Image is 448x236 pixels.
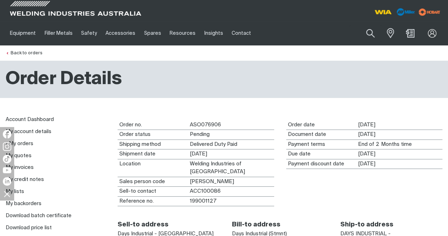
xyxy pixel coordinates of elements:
[118,159,188,177] dt: Location
[188,120,274,130] dd: ASO076906
[188,130,274,139] dd: Pending
[286,149,357,159] dt: Due date
[286,130,357,139] dt: Document date
[6,68,122,91] h1: Order Details
[6,165,34,170] a: My invoices
[232,221,328,229] h2: Bill-to address
[286,120,357,130] dt: Order date
[6,114,106,234] nav: My account
[118,221,220,229] h2: Sell-to address
[6,225,52,230] a: Download price list
[118,120,188,130] dt: Order no.
[6,201,41,206] a: My backorders
[286,159,357,169] dt: Payment discount date
[40,21,76,45] a: Filler Metals
[200,21,227,45] a: Insights
[340,221,442,229] h2: Ship-to address
[3,142,11,151] img: Instagram
[101,21,140,45] a: Accessories
[118,177,188,187] dt: Sales person code
[416,7,442,17] img: miller
[6,21,40,45] a: Equipment
[405,29,416,38] a: Shopping cart (0 product(s))
[356,149,442,159] dd: [DATE]
[6,213,72,218] a: Download batch certificate
[356,130,442,139] dd: [DATE]
[77,21,101,45] a: Safety
[3,167,11,173] img: YouTube
[3,177,11,186] img: LinkedIn
[188,177,274,187] dd: [PERSON_NAME]
[188,159,274,177] dd: Welding Industries of [GEOGRAPHIC_DATA]
[6,21,333,45] nav: Main
[3,130,11,138] img: Facebook
[118,140,188,149] dt: Shipping method
[6,141,33,147] a: My orders
[188,197,274,206] dd: 199001127
[118,187,188,196] dt: Sell-to contact
[188,149,274,159] dd: [DATE]
[140,21,165,45] a: Spares
[227,21,255,45] a: Contact
[356,120,442,130] dd: [DATE]
[165,21,200,45] a: Resources
[118,130,188,139] dt: Order status
[1,188,13,200] img: hide socials
[6,177,44,182] a: My credit notes
[6,129,51,134] a: My account details
[188,187,274,196] dd: ACC100086
[356,140,442,149] dd: End of 2 Months time
[6,153,32,158] a: My quotes
[6,189,24,194] a: My lists
[118,197,188,206] dt: Reference no.
[118,149,188,159] dt: Shipment date
[349,25,382,42] input: Product name or item number...
[6,117,54,122] a: Account Dashboard
[358,25,382,42] button: Search products
[188,140,274,149] dd: Delivered Duty Paid
[3,155,11,163] img: TikTok
[6,51,42,55] a: Back to orders
[356,159,442,169] dd: [DATE]
[286,140,357,149] dt: Payment terms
